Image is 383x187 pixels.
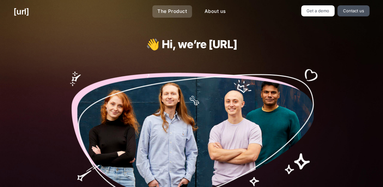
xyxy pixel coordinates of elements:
h1: 👋 Hi, we’re [URL] [88,38,294,50]
a: [URL] [14,5,29,18]
a: Contact us [337,5,369,16]
a: Get a demo [301,5,335,16]
a: About us [200,5,231,18]
a: The Product [152,5,192,18]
